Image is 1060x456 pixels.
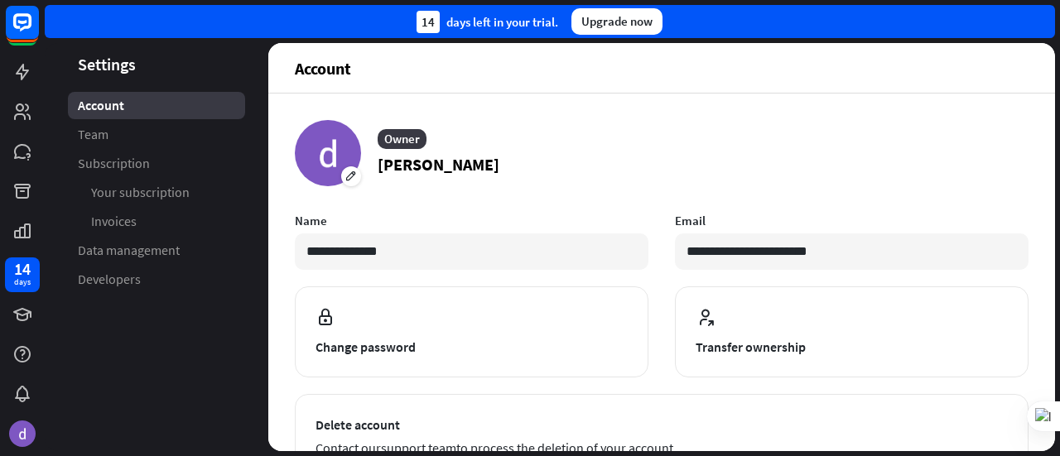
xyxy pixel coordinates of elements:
span: Team [78,126,108,143]
div: 14 [417,11,440,33]
a: support team [381,439,456,456]
button: Transfer ownership [675,286,1029,377]
a: Developers [68,266,245,293]
header: Account [268,43,1055,93]
button: Change password [295,286,648,377]
div: 14 [14,262,31,276]
a: Team [68,121,245,148]
span: Your subscription [91,184,190,201]
a: Data management [68,237,245,264]
a: Your subscription [68,179,245,206]
a: 14 days [5,257,40,292]
label: Email [675,213,1029,228]
span: Account [78,97,124,114]
div: days left in your trial. [417,11,558,33]
div: days [14,276,31,288]
a: Invoices [68,208,245,235]
a: Subscription [68,150,245,177]
span: Data management [78,242,180,259]
div: Owner [378,129,426,149]
header: Settings [45,53,268,75]
span: Transfer ownership [696,337,1008,357]
button: Open LiveChat chat widget [13,7,63,56]
span: Developers [78,271,141,288]
span: Delete account [316,415,1008,434]
label: Name [295,213,648,228]
p: [PERSON_NAME] [378,152,499,177]
span: Subscription [78,155,150,172]
span: Invoices [91,213,137,230]
span: Change password [316,337,628,357]
div: Upgrade now [571,8,662,35]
